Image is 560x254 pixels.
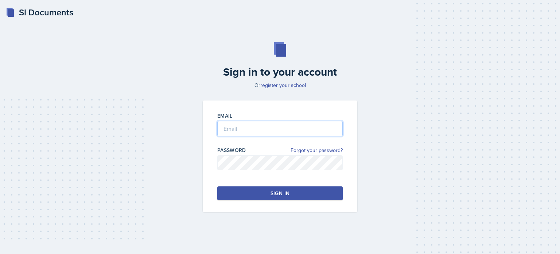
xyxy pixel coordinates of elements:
[260,81,306,89] a: register your school
[271,190,289,197] div: Sign in
[217,147,246,154] label: Password
[198,81,362,89] p: Or
[217,112,233,120] label: Email
[217,121,343,136] input: Email
[198,65,362,79] h2: Sign in to your account
[291,147,343,154] a: Forgot your password?
[217,186,343,200] button: Sign in
[6,6,73,19] a: SI Documents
